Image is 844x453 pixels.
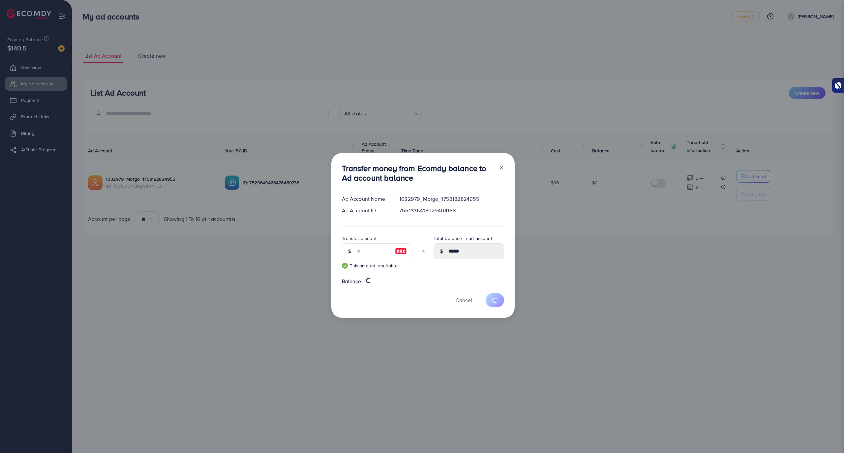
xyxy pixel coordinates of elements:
[342,262,412,269] small: This amount is suitable
[342,235,377,242] label: Transfer amount
[342,263,348,269] img: guide
[394,207,509,214] div: 7551336418029404168
[447,293,480,307] button: Cancel
[395,247,407,255] img: image
[434,235,492,242] label: Total balance in ad account
[342,164,494,183] h3: Transfer money from Ecomdy balance to Ad account balance
[394,195,509,203] div: 1032979_Morgo_1758182824955
[342,278,363,285] span: Balance:
[337,207,394,214] div: Ad Account ID
[337,195,394,203] div: Ad Account Name
[456,296,472,304] span: Cancel
[816,423,839,448] iframe: Chat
